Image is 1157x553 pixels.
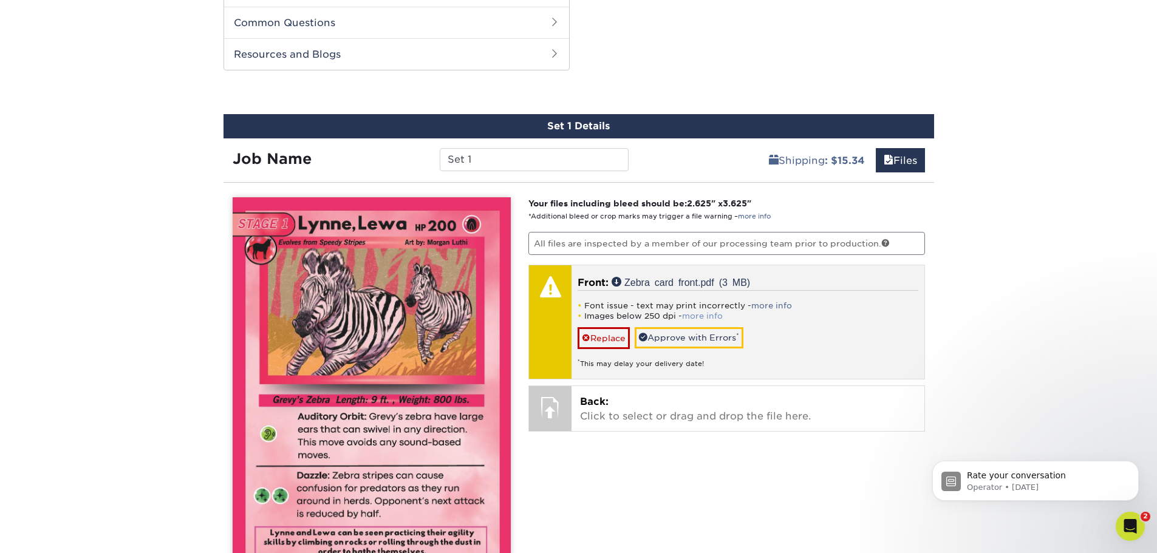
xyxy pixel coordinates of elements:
span: files [884,155,893,166]
a: Files [876,148,925,172]
a: Zebra card front.pdf (3 MB) [612,277,750,287]
p: All files are inspected by a member of our processing team prior to production. [528,232,925,255]
span: 2.625 [687,198,711,208]
span: shipping [769,155,779,166]
iframe: Intercom notifications message [914,435,1157,520]
div: This may delay your delivery date! [578,349,918,369]
input: Enter a job name [440,148,629,171]
a: more info [751,301,792,310]
li: Font issue - text may print incorrectly - [578,300,918,311]
span: 3.625 [723,198,747,208]
iframe: Intercom live chat [1116,512,1145,541]
span: Front: [578,277,609,288]
a: Replace [578,327,630,348]
a: more info [738,212,771,220]
strong: Job Name [233,150,312,168]
li: Images below 250 dpi - [578,311,918,321]
h2: Common Questions [224,7,569,38]
small: *Additional bleed or crop marks may trigger a file warning – [528,212,771,220]
span: 2 [1141,512,1150,521]
a: more info [682,311,723,321]
span: Back: [580,396,609,407]
b: : $15.34 [825,155,865,166]
a: Shipping: $15.34 [761,148,873,172]
a: Approve with Errors* [635,327,743,348]
p: Click to select or drag and drop the file here. [580,395,916,424]
h2: Resources and Blogs [224,38,569,70]
div: Set 1 Details [224,114,934,138]
strong: Your files including bleed should be: " x " [528,198,751,208]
